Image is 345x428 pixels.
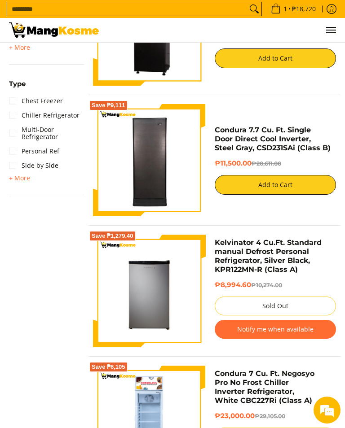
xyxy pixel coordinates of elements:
[108,18,336,42] nav: Main Menu
[92,364,125,370] span: Save ₱6,105
[9,173,30,183] summary: Open
[215,320,336,339] button: Notify me when available
[291,6,317,12] span: ₱18,720
[9,144,59,158] a: Personal Ref
[92,103,125,108] span: Save ₱9,111
[9,80,26,94] summary: Open
[247,2,261,16] button: Search
[215,281,336,290] h6: ₱8,994.60
[4,245,171,276] textarea: Type your message and hit 'Enter'
[215,238,322,274] a: Kelvinator 4 Cu.Ft. Standard manual Defrost Personal Refrigerator, Silver Black, KPR122MN-R (Clas...
[52,113,124,204] span: We're online!
[147,4,169,26] div: Minimize live chat window
[9,22,99,38] img: Bodega Sale Refrigerator l Mang Kosme: Home Appliances Warehouse Sale
[9,158,58,173] a: Side by Side
[252,160,281,167] del: ₱20,611.00
[325,18,336,42] button: Menu
[215,126,331,152] a: Condura 7.7 Cu. Ft. Single Door Direct Cool Inverter, Steel Gray, CSD231SAi (Class B)
[9,44,30,51] span: + More
[251,282,282,288] del: ₱10,274.00
[215,175,336,195] button: Add to Cart
[9,175,30,182] span: + More
[215,369,314,405] a: Condura 7 Cu. Ft. Negosyo Pro No Frost Chiller Inverter Refrigerator, White CBC227Ri (Class A)
[9,122,84,144] a: Multi-Door Refrigerator
[9,80,26,87] span: Type
[93,105,206,215] img: Condura 7.7 Cu. Ft. Single Door Direct Cool Inverter, Steel Gray, CSD231SAi (Class B)
[215,412,336,421] h6: ₱23,000.00
[215,48,336,68] button: Add to Cart
[93,235,206,347] img: Kelvinator 4 Cu.Ft. Standard manual Defrost Personal Refrigerator, Silver Black, KPR122MN-R (Clas...
[47,50,151,62] div: Chat with us now
[9,108,80,122] a: Chiller Refrigerator
[282,6,288,12] span: 1
[268,4,318,14] span: •
[92,233,133,239] span: Save ₱1,279.40
[215,159,336,168] h6: ₱11,500.00
[9,94,63,108] a: Chest Freezer
[215,297,336,315] button: Sold Out
[9,42,30,53] summary: Open
[255,413,285,419] del: ₱29,105.00
[108,18,336,42] ul: Customer Navigation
